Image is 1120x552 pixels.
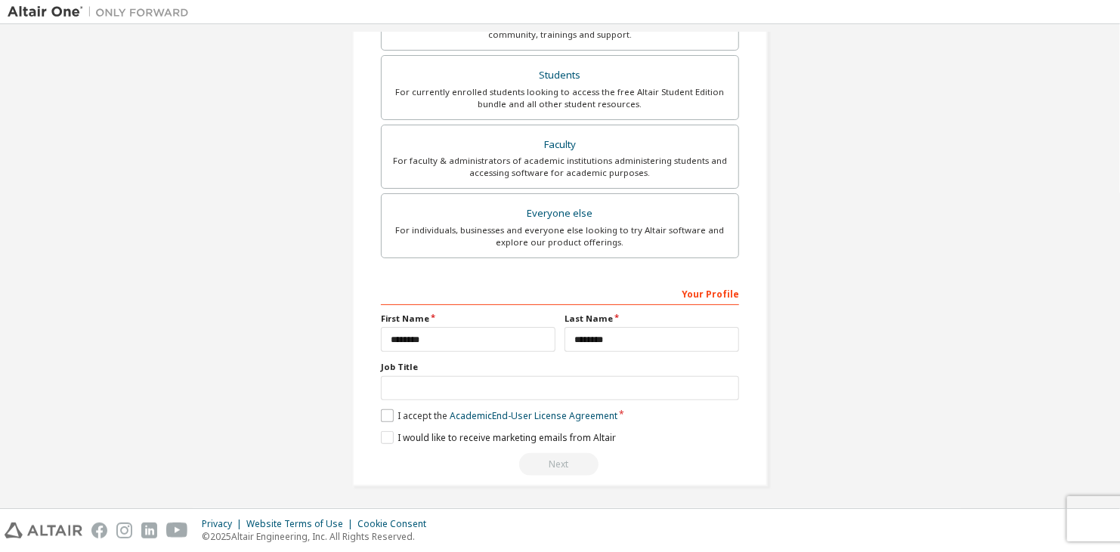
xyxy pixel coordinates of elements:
label: I accept the [381,409,617,422]
div: Your Profile [381,281,739,305]
label: Job Title [381,361,739,373]
div: Students [391,65,729,86]
div: Cookie Consent [357,518,435,530]
div: For currently enrolled students looking to access the free Altair Student Edition bundle and all ... [391,86,729,110]
img: youtube.svg [166,523,188,538]
div: Everyone else [391,203,729,224]
a: Academic End-User License Agreement [450,409,617,422]
div: Read and acccept EULA to continue [381,453,739,476]
div: For faculty & administrators of academic institutions administering students and accessing softwa... [391,155,729,179]
img: instagram.svg [116,523,132,538]
div: Faculty [391,134,729,156]
p: © 2025 Altair Engineering, Inc. All Rights Reserved. [202,530,435,543]
label: Last Name [565,313,739,325]
label: I would like to receive marketing emails from Altair [381,431,616,444]
img: altair_logo.svg [5,523,82,538]
label: First Name [381,313,555,325]
div: Privacy [202,518,246,530]
img: linkedin.svg [141,523,157,538]
div: For individuals, businesses and everyone else looking to try Altair software and explore our prod... [391,224,729,248]
img: facebook.svg [91,523,107,538]
div: Website Terms of Use [246,518,357,530]
img: Altair One [8,5,196,20]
